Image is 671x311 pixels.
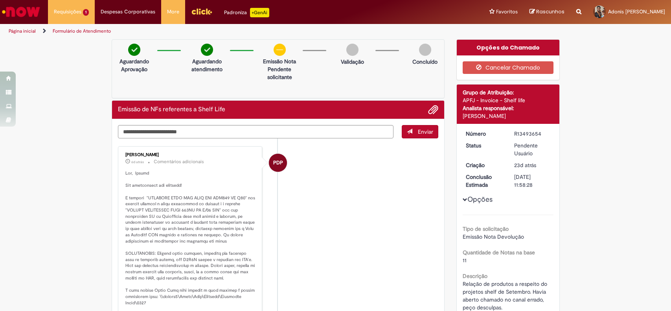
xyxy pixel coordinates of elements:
div: Grupo de Atribuição: [463,88,553,96]
a: Página inicial [9,28,36,34]
dt: Criação [460,161,508,169]
img: check-circle-green.png [128,44,140,56]
span: Favoritos [496,8,518,16]
p: +GenAi [250,8,269,17]
div: [DATE] 11:58:28 [514,173,551,189]
textarea: Digite sua mensagem aqui... [118,125,394,138]
small: Comentários adicionais [154,158,204,165]
div: APFJ - Invoice - Shelf life [463,96,553,104]
div: [PERSON_NAME] [125,153,256,157]
img: ServiceNow [1,4,41,20]
div: Padroniza [224,8,269,17]
button: Adicionar anexos [428,105,438,115]
span: More [167,8,179,16]
span: 23d atrás [514,162,536,169]
time: 08/09/2025 10:58:24 [514,162,536,169]
span: Despesas Corporativas [101,8,155,16]
div: R13493654 [514,130,551,138]
dt: Número [460,130,508,138]
a: Rascunhos [529,8,564,16]
p: Aguardando Aprovação [115,57,153,73]
span: Enviar [418,128,433,135]
span: Rascunhos [536,8,564,15]
span: Adonis [PERSON_NAME] [608,8,665,15]
span: 1 [83,9,89,16]
ul: Trilhas de página [6,24,441,39]
div: [PERSON_NAME] [463,112,553,120]
p: Pendente solicitante [261,65,299,81]
p: Concluído [412,58,438,66]
img: click_logo_yellow_360x200.png [191,6,212,17]
p: Validação [341,58,364,66]
button: Enviar [402,125,438,138]
dt: Status [460,142,508,149]
div: Analista responsável: [463,104,553,112]
div: 08/09/2025 10:58:24 [514,161,551,169]
img: img-circle-grey.png [346,44,358,56]
span: Emissão Nota Devolução [463,233,524,240]
b: Quantidade de Notas na base [463,249,535,256]
b: Tipo de solicitação [463,225,509,232]
span: Requisições [54,8,81,16]
span: 6d atrás [131,160,144,164]
dt: Conclusão Estimada [460,173,508,189]
button: Cancelar Chamado [463,61,553,74]
img: circle-minus.png [274,44,286,56]
img: check-circle-green.png [201,44,213,56]
div: Opções do Chamado [457,40,559,55]
span: 11 [463,257,467,264]
time: 25/09/2025 08:32:45 [131,160,144,164]
img: img-circle-grey.png [419,44,431,56]
b: Descrição [463,272,487,280]
div: Pendente Usuário [514,142,551,157]
span: Relação de produtos a respeito do projetos shelf de Setembro. Havia aberto chamado no canal errad... [463,280,549,311]
span: PDP [273,153,283,172]
p: Aguardando atendimento [188,57,226,73]
div: Paola De Paiva Batista [269,154,287,172]
p: Emissão Nota [261,57,299,65]
h2: Emissão de NFs referentes a Shelf Life Histórico de tíquete [118,106,225,113]
a: Formulário de Atendimento [53,28,111,34]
